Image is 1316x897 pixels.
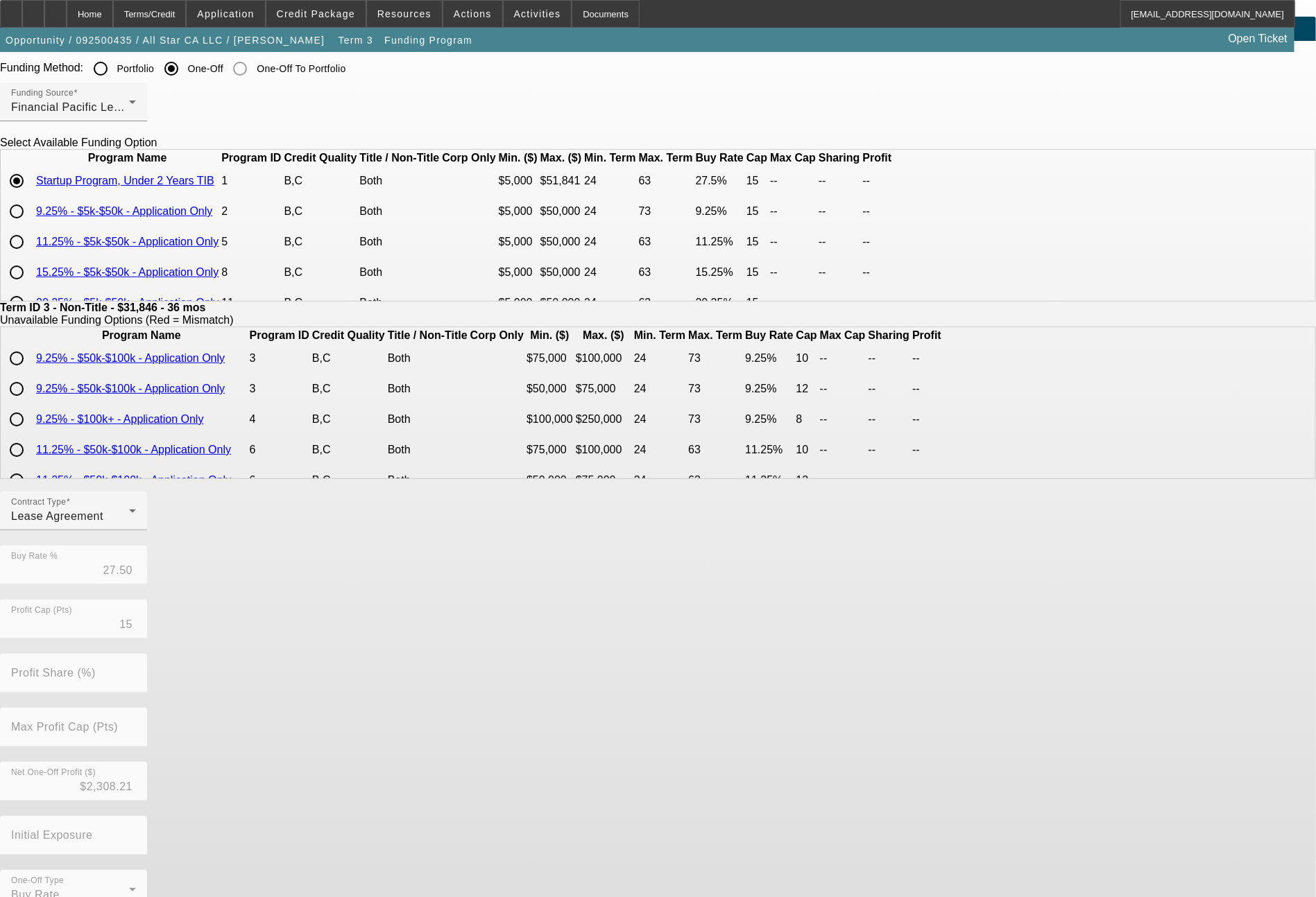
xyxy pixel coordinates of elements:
td: 24 [633,344,686,373]
th: Program ID [221,151,282,165]
td: 73 [687,344,743,373]
td: $100,000 [575,344,632,373]
span: Financial Pacific Leasing, Inc. [11,101,168,113]
td: 15 [746,288,768,317]
td: 15.25% [695,258,744,287]
td: 9.25% [695,197,744,226]
td: $5,000 [498,197,538,226]
td: Both [387,374,468,403]
label: One-Off [185,62,223,76]
td: -- [912,435,942,464]
td: 24 [583,258,636,287]
td: B,C [311,405,386,434]
th: Title / Non-Title [387,329,468,342]
span: Opportunity / 092500435 / All Star CA LLC / [PERSON_NAME] [6,35,325,46]
button: Credit Package [266,1,366,27]
mat-label: Initial Exposure [11,829,92,841]
th: Profit [862,151,893,165]
td: 63 [687,435,743,464]
td: 24 [583,166,636,195]
a: 20.25% - $5k-$50k - Application Only [36,297,219,308]
a: 9.25% - $5k-$50k - Application Only [36,205,212,217]
td: 24 [633,374,686,403]
td: 15 [746,197,768,226]
td: 24 [583,288,636,317]
th: Program Name [35,151,219,165]
a: 11.25% - $5k-$50k - Application Only [36,236,219,247]
td: B,C [311,374,386,403]
th: Max. Term [687,329,743,342]
th: Max Cap [819,329,866,342]
td: -- [868,466,911,495]
td: 20.25% [695,288,744,317]
td: B,C [284,288,358,317]
td: -- [862,258,893,287]
td: 6 [249,435,310,464]
td: -- [912,405,942,434]
th: Min. ($) [498,151,538,165]
a: 9.25% - $50k-$100k - Application Only [36,352,225,364]
td: $5,000 [498,258,538,287]
td: 9.25% [744,374,794,403]
td: 11.25% [744,466,794,495]
a: 11.25% - $50k-$100k - Application Only [36,444,231,455]
td: 27.5% [695,166,744,195]
span: Term 3 [339,35,373,46]
td: 11.25% [695,227,744,256]
td: -- [769,258,817,287]
td: B,C [284,227,358,256]
td: -- [819,435,866,464]
td: -- [868,405,911,434]
td: 3 [249,374,310,403]
td: -- [769,227,817,256]
td: 15 [746,166,768,195]
td: 73 [687,374,743,403]
td: -- [818,258,861,287]
td: 73 [687,405,743,434]
td: Both [387,344,468,373]
td: $5,000 [498,166,538,195]
a: 15.25% - $5k-$50k - Application Only [36,266,219,278]
td: 2 [221,197,282,226]
th: Max. Term [638,151,694,165]
td: 6 [249,466,310,495]
th: Corp Only [470,329,524,342]
td: 12 [796,466,818,495]
th: Cap [796,329,818,342]
th: Min. Term [633,329,686,342]
td: -- [819,466,866,495]
span: Credit Package [277,8,355,19]
td: Both [359,197,440,226]
td: -- [769,288,817,317]
td: 9.25% [744,405,794,434]
th: Profit [912,329,942,342]
span: Application [197,8,254,19]
td: Both [359,258,440,287]
a: 9.25% - $100k+ - Application Only [36,413,203,425]
td: 73 [638,197,694,226]
td: Both [387,435,468,464]
td: Both [387,405,468,434]
span: Funding Program [384,35,472,46]
td: -- [912,344,942,373]
td: 11 [221,288,282,317]
th: Credit Quality [311,329,386,342]
button: Application [187,1,264,27]
th: Credit Quality [284,151,358,165]
td: 11.25% [744,435,794,464]
td: $50,000 [526,466,574,495]
td: 63 [687,466,743,495]
td: 24 [583,227,636,256]
td: $50,000 [540,197,583,226]
td: 10 [796,344,818,373]
td: Both [359,288,440,317]
a: 11.25% - $50k-$100k - Application Only [36,474,231,486]
td: -- [912,374,942,403]
td: -- [868,435,911,464]
th: Buy Rate [744,329,794,342]
td: $50,000 [540,227,583,256]
button: Resources [367,1,442,27]
td: 15 [746,258,768,287]
td: 12 [796,374,818,403]
td: 63 [638,288,694,317]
